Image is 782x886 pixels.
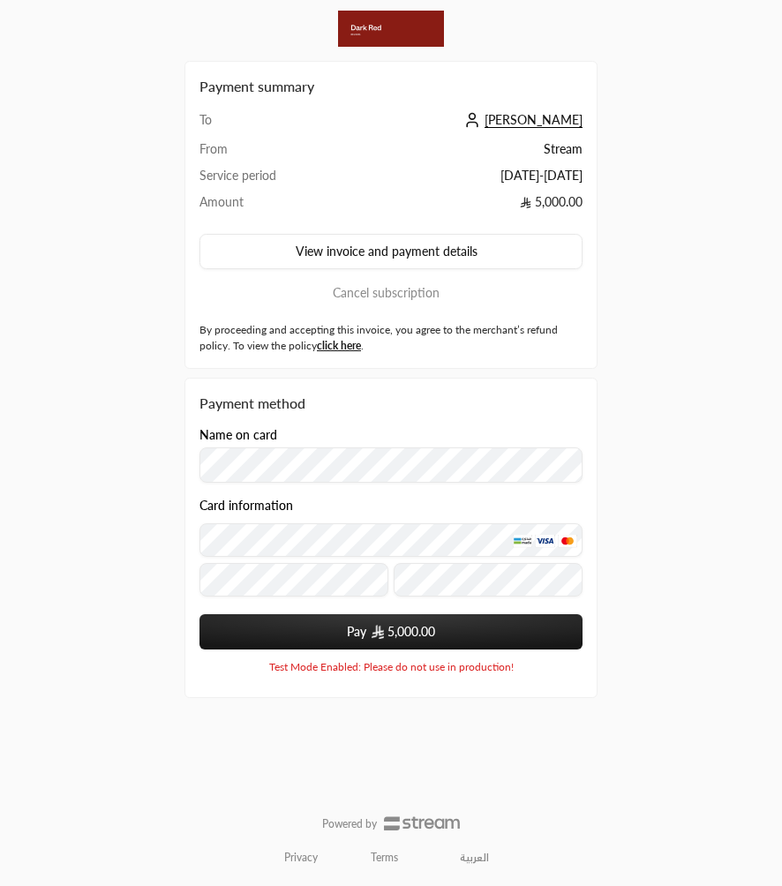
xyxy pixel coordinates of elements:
img: SAR [372,625,384,639]
td: [DATE] - [DATE] [347,167,583,193]
span: 5,000.00 [387,623,435,641]
a: [PERSON_NAME] [460,112,583,127]
div: Card information [199,499,583,602]
img: MasterCard [558,535,578,548]
h2: Payment summary [199,76,583,97]
span: [PERSON_NAME] [485,112,583,128]
td: Service period [199,167,347,193]
label: By proceeding and accepting this invoice, you agree to the merchant’s refund policy. To view the ... [199,322,583,354]
input: CVC [394,563,583,597]
a: العربية [451,845,498,872]
a: click here [317,339,361,352]
td: Stream [347,140,583,167]
a: Terms [371,851,398,865]
img: Visa [535,535,555,548]
input: Expiry date [199,563,388,597]
td: 5,000.00 [347,193,583,220]
img: MADA [513,535,533,548]
td: From [199,140,347,167]
input: Credit Card [199,523,583,557]
a: Privacy [284,851,318,865]
img: Company Logo [338,11,444,47]
button: Pay SAR5,000.00 [199,614,583,649]
p: Powered by [322,817,377,831]
label: Name on card [199,428,277,442]
button: Cancel subscription [199,283,583,303]
td: Amount [199,193,347,220]
div: Name on card [199,428,583,483]
button: View invoice and payment details [199,234,583,269]
td: To [199,111,347,140]
span: Test Mode Enabled: Please do not use in production! [269,660,514,674]
legend: Card information [199,499,293,513]
div: Payment method [199,393,583,414]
